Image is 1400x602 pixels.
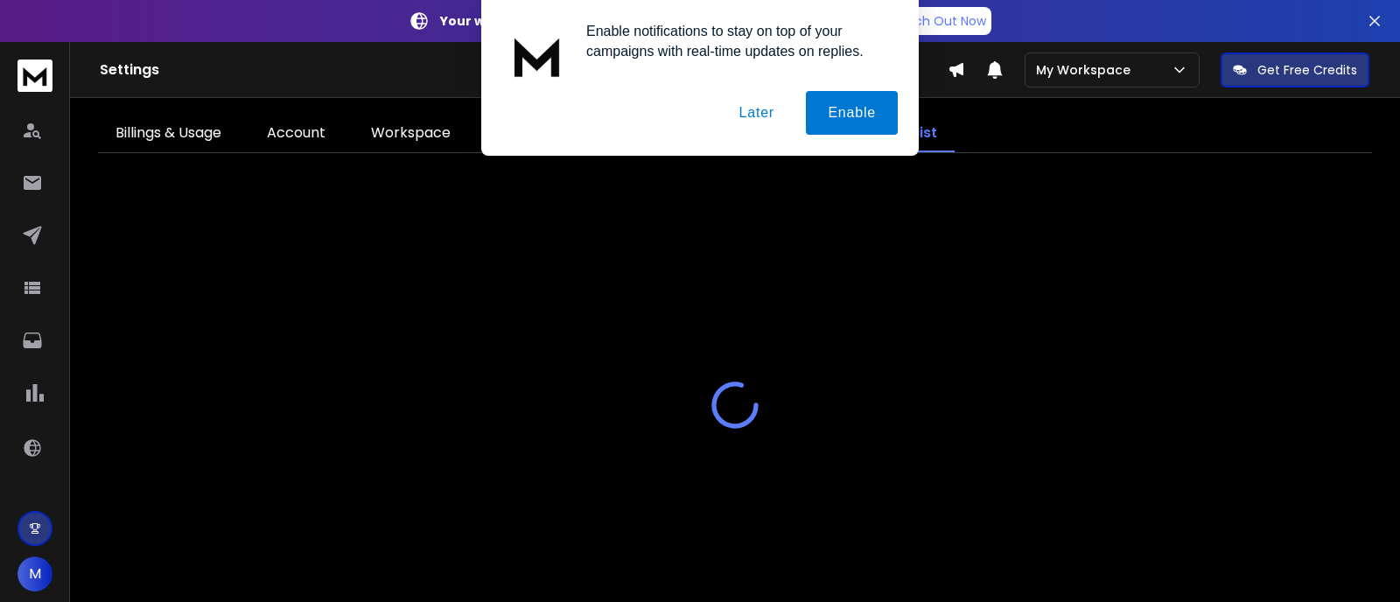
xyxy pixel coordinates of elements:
button: Later [717,91,795,135]
button: M [17,556,52,591]
img: notification icon [502,21,572,91]
button: Enable [806,91,898,135]
div: Enable notifications to stay on top of your campaigns with real-time updates on replies. [572,21,898,61]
